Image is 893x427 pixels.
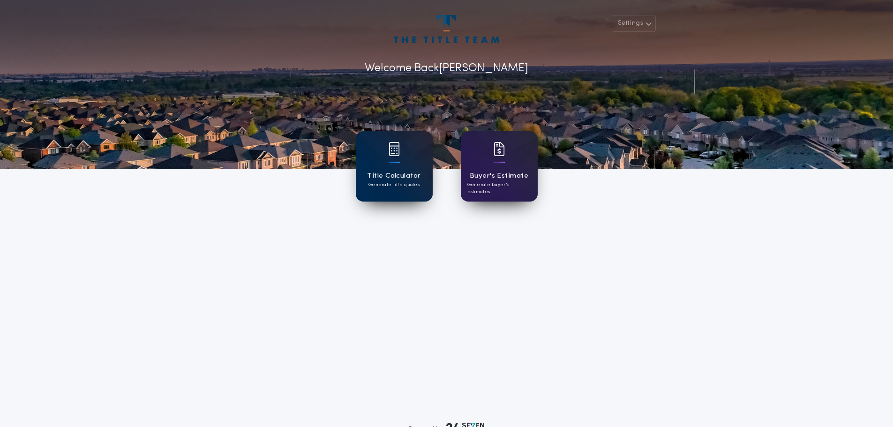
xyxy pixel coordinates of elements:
a: card iconTitle CalculatorGenerate title quotes [356,131,433,202]
img: card icon [389,142,400,156]
button: Settings [612,15,656,32]
a: card iconBuyer's EstimateGenerate buyer's estimates [461,131,538,202]
p: Generate buyer's estimates [467,181,531,195]
img: account-logo [394,15,499,43]
p: Generate title quotes [368,181,420,188]
img: card icon [494,142,505,156]
h1: Buyer's Estimate [470,171,528,181]
p: Welcome Back [PERSON_NAME] [365,60,528,77]
h1: Title Calculator [367,171,420,181]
